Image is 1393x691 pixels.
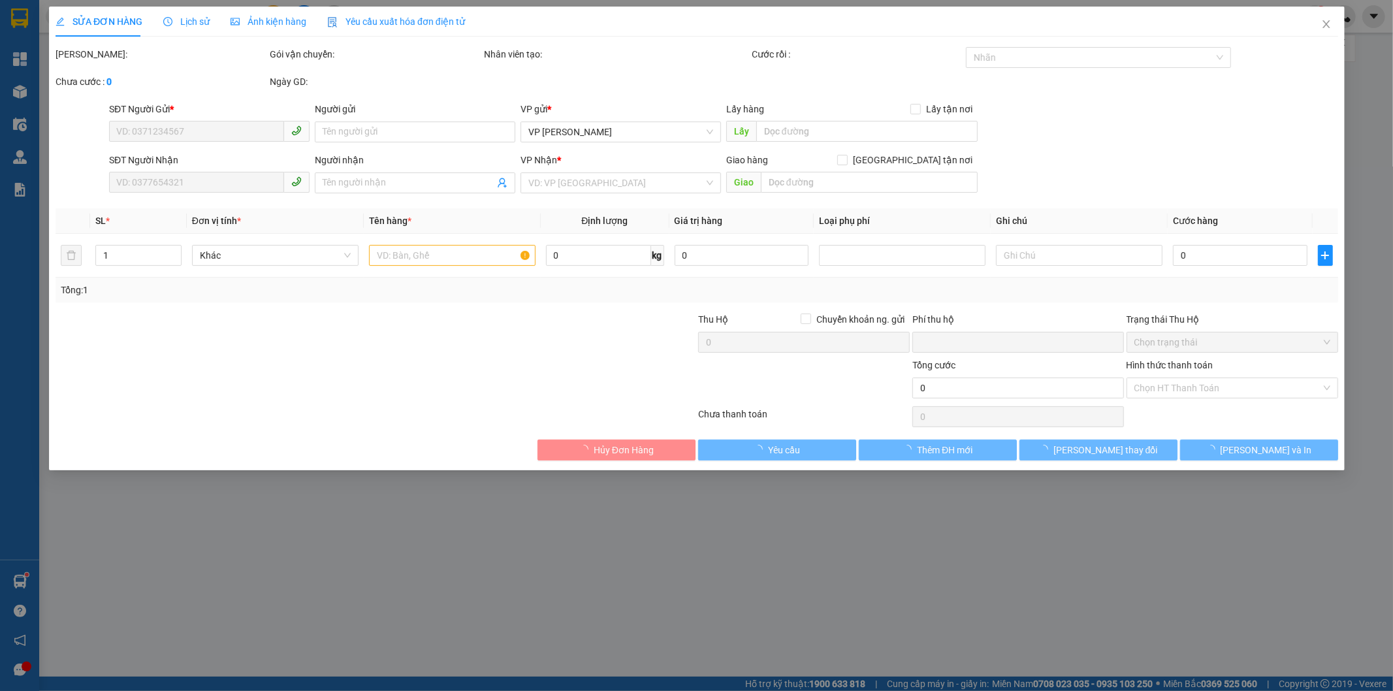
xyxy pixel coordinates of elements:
button: delete [61,245,82,266]
span: Tổng cước [912,360,955,370]
div: Tổng: 1 [61,283,537,297]
span: Chuyển khoản ng. gửi [810,312,909,327]
div: SĐT Người Gửi [109,102,310,116]
div: Cước rồi : [751,47,963,61]
span: Yêu cầu xuất hóa đơn điện tử [327,16,465,27]
div: Nhân viên tạo: [484,47,749,61]
button: Hủy Đơn Hàng [537,440,696,460]
span: Giao hàng [726,155,767,165]
span: SỬA ĐƠN HÀNG [56,16,142,27]
span: Thêm ĐH mới [917,443,972,457]
div: Chưa cước : [56,74,267,89]
button: Close [1307,7,1344,43]
span: VP Hồng Lĩnh [528,122,713,142]
span: VP Nhận [520,155,557,165]
span: Yêu cầu [768,443,800,457]
input: Dọc đường [760,172,978,193]
span: Định lượng [581,216,628,226]
span: kg [650,245,664,266]
div: Người gửi [315,102,515,116]
span: Lấy [726,121,756,142]
div: SĐT Người Nhận [109,153,310,167]
span: Lấy hàng [726,104,763,114]
span: [PERSON_NAME] thay đổi [1053,443,1158,457]
th: Ghi chú [991,208,1168,234]
span: picture [231,17,240,26]
span: Chọn trạng thái [1134,332,1330,352]
button: Thêm ĐH mới [858,440,1016,460]
div: Gói vận chuyển: [270,47,481,61]
span: Cước hàng [1173,216,1218,226]
b: 0 [106,76,112,87]
span: Thu Hộ [697,314,728,325]
span: plus [1318,250,1332,261]
span: edit [56,17,65,26]
span: Ảnh kiện hàng [231,16,306,27]
span: loading [903,445,917,454]
button: [PERSON_NAME] thay đổi [1019,440,1177,460]
input: Ghi Chú [996,245,1162,266]
div: Trạng thái Thu Hộ [1126,312,1337,327]
div: Chưa thanh toán [697,407,911,430]
span: [PERSON_NAME] và In [1220,443,1311,457]
div: VP gửi [520,102,721,116]
input: VD: Bàn, Ghế [368,245,535,266]
button: plus [1317,245,1332,266]
button: Yêu cầu [698,440,856,460]
span: Tên hàng [368,216,411,226]
div: Ngày GD: [270,74,481,89]
span: loading [754,445,768,454]
input: Dọc đường [756,121,978,142]
span: phone [291,176,302,187]
span: [GEOGRAPHIC_DATA] tận nơi [848,153,978,167]
span: user-add [497,178,507,188]
span: Giá trị hàng [674,216,722,226]
th: Loại phụ phí [814,208,991,234]
span: Giao [726,172,760,193]
img: icon [327,17,338,27]
span: SL [95,216,106,226]
span: Đơn vị tính [191,216,240,226]
div: Phí thu hộ [912,312,1123,332]
div: Người nhận [315,153,515,167]
span: Lịch sử [163,16,210,27]
span: Khác [199,246,350,265]
span: Lấy tận nơi [921,102,978,116]
span: Hủy Đơn Hàng [593,443,653,457]
span: close [1321,19,1331,29]
button: [PERSON_NAME] và In [1179,440,1337,460]
label: Hình thức thanh toán [1126,360,1213,370]
span: phone [291,125,302,136]
div: [PERSON_NAME]: [56,47,267,61]
span: loading [1039,445,1053,454]
span: loading [579,445,593,454]
span: clock-circle [163,17,172,26]
span: loading [1206,445,1220,454]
